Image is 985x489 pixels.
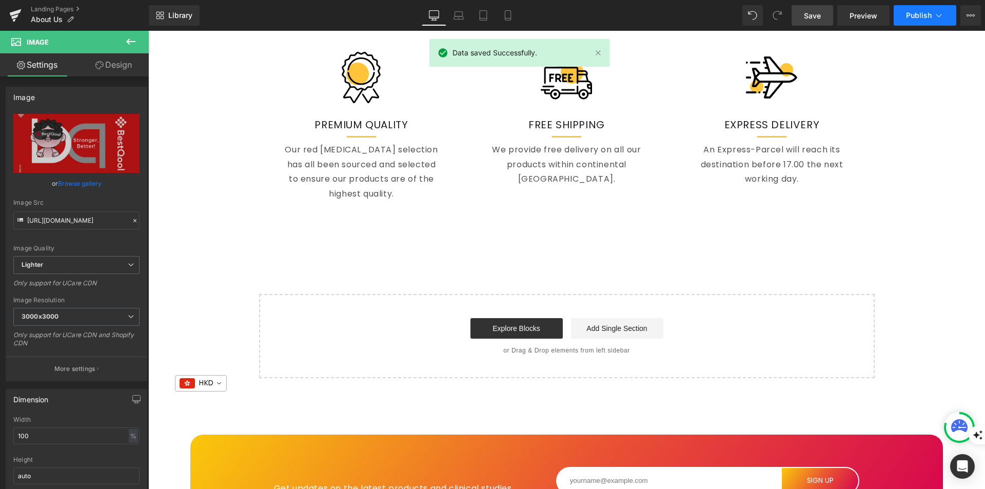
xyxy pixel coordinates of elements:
[322,287,415,308] a: Explore Blocks
[126,453,366,462] div: Get updates on the latest products and clinical studies.
[54,364,95,374] p: More settings
[13,389,49,404] div: Dimension
[598,21,649,72] img: express delivery
[340,112,496,156] p: We provide free delivery on all our products within continental [GEOGRAPHIC_DATA].
[22,261,43,268] b: Lighter
[906,11,932,19] span: Publish
[13,331,140,354] div: Only support for UCare CDN and Shopify CDN
[894,5,956,26] button: Publish
[168,11,192,20] span: Library
[471,5,496,26] a: Tablet
[149,5,200,26] a: New Library
[6,357,147,381] button: More settings
[960,5,981,26] button: More
[837,5,890,26] a: Preview
[13,279,140,294] div: Only support for UCare CDN
[58,174,102,192] a: Browse gallery
[76,53,151,76] a: Design
[31,15,63,24] span: About Us
[13,456,140,463] div: Height
[31,347,66,358] span: HKD
[452,47,537,58] span: Data saved Successfully.
[13,467,140,484] input: auto
[446,5,471,26] a: Laptop
[13,178,140,189] div: or
[422,5,446,26] a: Desktop
[576,87,672,101] span: EXPRESS DELIVERY
[31,5,149,13] a: Landing Pages
[13,245,140,252] div: Image Quality
[850,10,877,21] span: Preview
[13,416,140,423] div: Width
[380,87,457,101] font: FREE SHIPPING
[13,199,140,206] div: Image Src
[950,454,975,479] div: Open Intercom Messenger
[421,437,634,463] input: yourname@example.com
[804,10,821,21] span: Save
[423,287,515,308] a: Add Single Section
[13,87,35,102] div: Image
[129,429,138,443] div: %
[22,312,58,320] b: 3000x3000
[187,21,239,72] img: premium quality
[135,112,291,171] p: Our red [MEDICAL_DATA] selection has all been sourced and selected to ensure our products are of ...
[496,5,520,26] a: Mobile
[767,5,787,26] button: Redo
[127,316,710,323] p: or Drag & Drop elements from left sidebar
[392,21,444,72] img: free shipping
[166,87,260,101] font: PREMIUM QUALITY
[27,38,49,46] span: Image
[13,211,140,229] input: Link
[13,297,140,304] div: Image Resolution
[13,427,140,444] input: auto
[634,437,710,463] button: SIGN UP
[742,5,763,26] button: Undo
[545,112,701,156] p: An Express-Parcel will reach its destination before 17.00 the next working day.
